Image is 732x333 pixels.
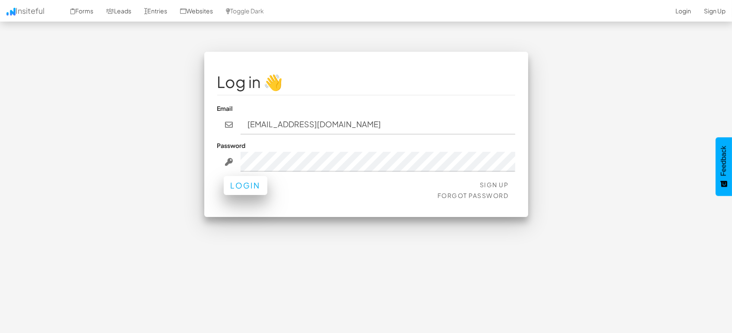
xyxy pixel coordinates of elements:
button: Login [224,176,267,195]
img: icon.png [6,8,16,16]
span: Feedback [720,146,728,176]
a: Sign Up [480,181,509,188]
label: Email [217,104,233,113]
label: Password [217,141,246,150]
h1: Log in 👋 [217,73,515,91]
button: Feedback - Show survey [716,137,732,196]
a: Forgot Password [437,192,509,199]
input: john@doe.com [241,115,515,135]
